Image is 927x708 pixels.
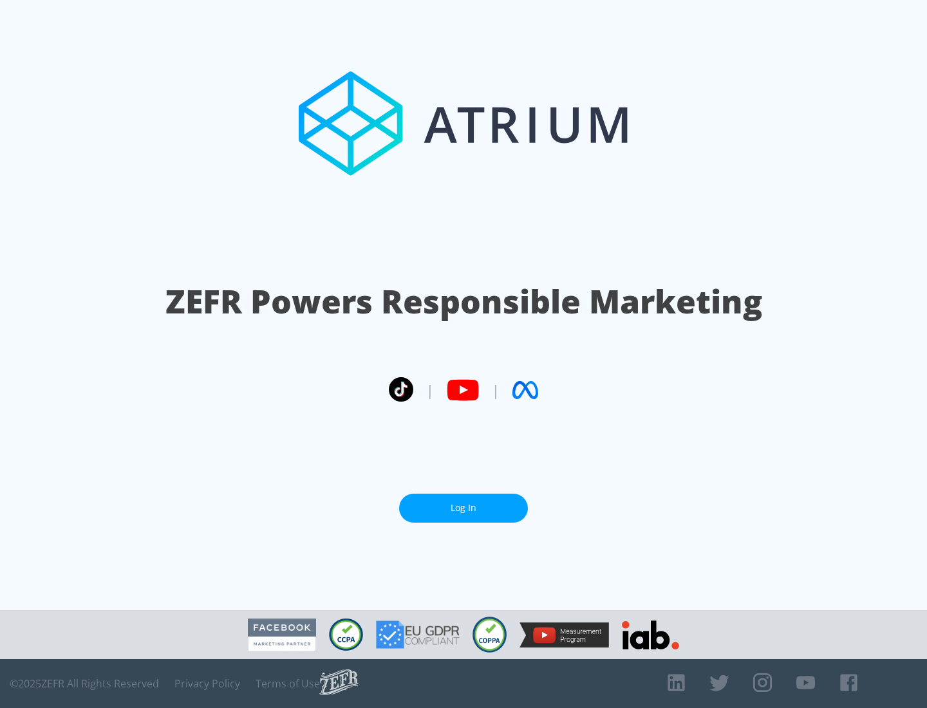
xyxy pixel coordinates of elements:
img: COPPA Compliant [473,617,507,653]
span: © 2025 ZEFR All Rights Reserved [10,677,159,690]
span: | [426,380,434,400]
img: IAB [622,620,679,649]
img: GDPR Compliant [376,620,460,649]
a: Privacy Policy [174,677,240,690]
img: YouTube Measurement Program [520,622,609,647]
span: | [492,380,500,400]
a: Log In [399,494,528,523]
img: Facebook Marketing Partner [248,619,316,651]
h1: ZEFR Powers Responsible Marketing [165,279,762,324]
img: CCPA Compliant [329,619,363,651]
a: Terms of Use [256,677,320,690]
